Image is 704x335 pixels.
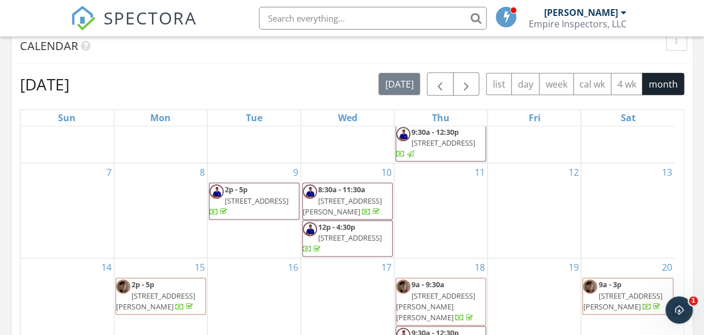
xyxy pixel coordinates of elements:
span: [STREET_ADDRESS] [411,138,475,148]
span: 12p - 4:30p [318,222,355,232]
a: Go to September 10, 2025 [379,163,394,181]
span: 9a - 3p [598,279,621,289]
img: bb91fbe0c7e466c7228a62e53dbc5e551ad0e8ae.jpg [116,279,130,293]
td: Go to September 4, 2025 [394,106,488,163]
span: [STREET_ADDRESS] [318,233,382,243]
a: Go to September 12, 2025 [566,163,581,181]
a: Friday [526,110,542,126]
span: 2p - 5p [225,184,248,195]
span: [STREET_ADDRESS] [225,196,289,206]
td: Go to September 1, 2025 [114,106,207,163]
span: 1 [689,296,698,305]
td: Go to September 13, 2025 [581,163,674,258]
a: Go to September 20, 2025 [660,258,674,276]
button: Next month [453,72,480,96]
td: Go to September 11, 2025 [394,163,488,258]
a: 9a - 3p [STREET_ADDRESS][PERSON_NAME] [583,279,662,311]
a: 9a - 9:30a [STREET_ADDRESS][PERSON_NAME][PERSON_NAME] [396,278,486,325]
a: 2p - 5p [STREET_ADDRESS][PERSON_NAME] [116,278,206,315]
span: SPECTORA [104,6,197,30]
a: 2p - 5p [STREET_ADDRESS][PERSON_NAME] [116,279,195,311]
button: cal wk [573,73,612,95]
td: Go to September 7, 2025 [20,163,114,258]
td: Go to September 12, 2025 [488,163,581,258]
a: Saturday [618,110,637,126]
a: Go to September 15, 2025 [192,258,207,276]
td: Go to August 31, 2025 [20,106,114,163]
td: Go to September 3, 2025 [300,106,394,163]
a: Monday [148,110,173,126]
td: Go to September 9, 2025 [207,163,300,258]
img: unnamed_1.png [209,184,224,198]
span: [STREET_ADDRESS][PERSON_NAME][PERSON_NAME] [396,291,475,322]
a: Go to September 7, 2025 [104,163,114,181]
a: 9:30a - 12:30p [STREET_ADDRESS] [396,125,486,162]
a: Tuesday [244,110,265,126]
button: month [642,73,684,95]
a: Go to September 14, 2025 [99,258,114,276]
td: Go to September 6, 2025 [581,106,674,163]
img: unnamed_1.png [303,222,317,236]
a: SPECTORA [71,15,197,39]
a: Wednesday [335,110,359,126]
a: 8:30a - 11:30a [STREET_ADDRESS][PERSON_NAME] [302,183,393,220]
img: bb91fbe0c7e466c7228a62e53dbc5e551ad0e8ae.jpg [583,279,597,293]
a: 8:30a - 11:30a [STREET_ADDRESS][PERSON_NAME] [303,184,382,216]
td: Go to September 2, 2025 [207,106,300,163]
a: Sunday [56,110,78,126]
a: 9a - 3p [STREET_ADDRESS][PERSON_NAME] [582,278,673,315]
a: 2p - 5p [STREET_ADDRESS] [209,184,289,216]
a: Go to September 8, 2025 [197,163,207,181]
a: 12p - 4:30p [STREET_ADDRESS] [303,222,382,254]
td: Go to September 10, 2025 [300,163,394,258]
a: 2p - 5p [STREET_ADDRESS] [209,183,299,220]
button: week [539,73,574,95]
span: [STREET_ADDRESS][PERSON_NAME] [583,291,662,312]
a: Go to September 19, 2025 [566,258,581,276]
span: [STREET_ADDRESS][PERSON_NAME] [116,291,195,312]
td: Go to September 8, 2025 [114,163,207,258]
button: list [486,73,512,95]
a: 12p - 4:30p [STREET_ADDRESS] [302,220,393,257]
span: 9a - 9:30a [411,279,444,289]
span: 8:30a - 11:30a [318,184,365,195]
a: Go to September 18, 2025 [472,258,487,276]
td: Go to September 5, 2025 [488,106,581,163]
span: Calendar [20,38,78,53]
div: [PERSON_NAME] [544,7,617,18]
button: 4 wk [611,73,643,95]
a: Go to September 16, 2025 [286,258,300,276]
img: The Best Home Inspection Software - Spectora [71,6,96,31]
a: 9:30a - 12:30p [STREET_ADDRESS] [396,127,475,159]
span: 2p - 5p [131,279,154,289]
div: Empire Inspectors, LLC [528,18,626,30]
button: [DATE] [378,73,420,95]
a: 9a - 9:30a [STREET_ADDRESS][PERSON_NAME][PERSON_NAME] [396,279,475,322]
img: unnamed_1.png [396,127,410,141]
span: [STREET_ADDRESS][PERSON_NAME] [303,196,382,217]
input: Search everything... [259,7,487,30]
iframe: Intercom live chat [665,296,693,324]
h2: [DATE] [20,73,69,96]
img: unnamed_1.png [303,184,317,198]
a: Go to September 9, 2025 [291,163,300,181]
span: 9:30a - 12:30p [411,127,459,137]
a: Go to September 13, 2025 [660,163,674,181]
img: bb91fbe0c7e466c7228a62e53dbc5e551ad0e8ae.jpg [396,279,410,293]
a: Go to September 17, 2025 [379,258,394,276]
a: Thursday [430,110,452,126]
button: day [511,73,540,95]
a: Go to September 11, 2025 [472,163,487,181]
button: Previous month [427,72,454,96]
